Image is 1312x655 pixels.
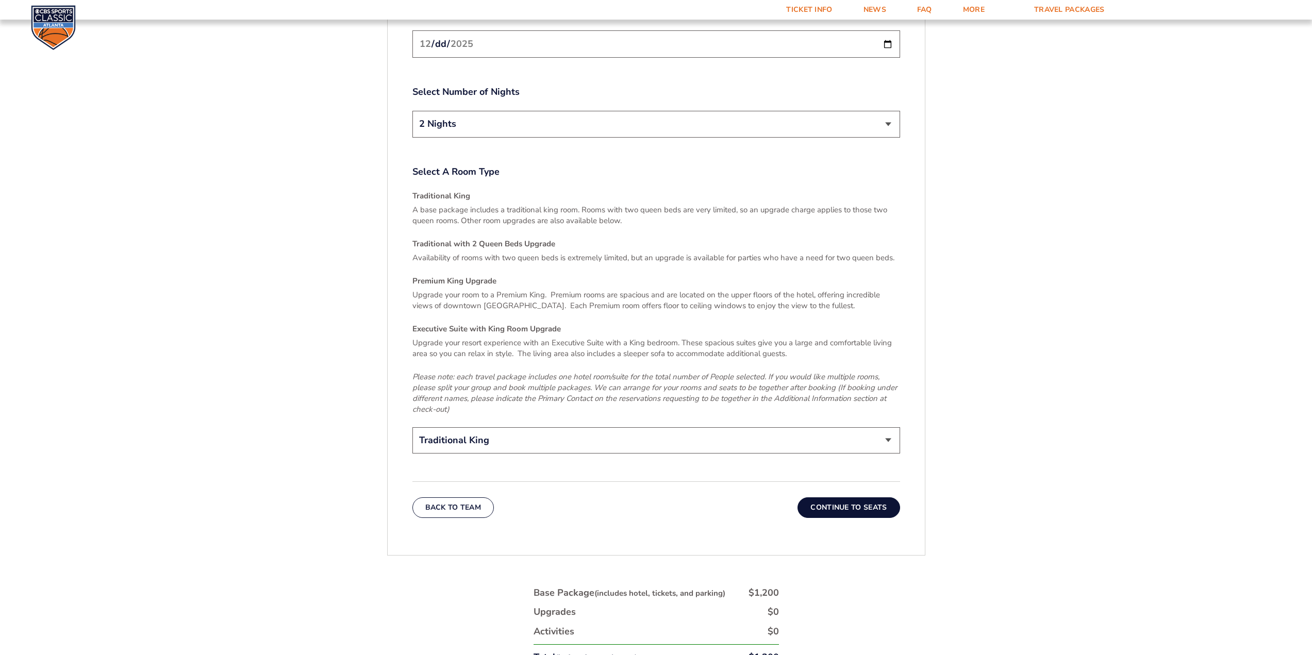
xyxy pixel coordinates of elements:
p: Upgrade your room to a Premium King. Premium rooms are spacious and are located on the upper floo... [412,290,900,311]
label: Select A Room Type [412,165,900,178]
div: Upgrades [534,606,576,618]
p: A base package includes a traditional king room. Rooms with two queen beds are very limited, so a... [412,205,900,226]
button: Continue To Seats [798,497,900,518]
div: $0 [768,606,779,618]
p: Availability of rooms with two queen beds is extremely limited, but an upgrade is available for p... [412,253,900,263]
div: $1,200 [749,586,779,599]
em: Please note: each travel package includes one hotel room/suite for the total number of People sel... [412,372,897,414]
p: Upgrade your resort experience with an Executive Suite with a King bedroom. These spacious suites... [412,338,900,359]
small: (includes hotel, tickets, and parking) [594,588,725,598]
h4: Premium King Upgrade [412,276,900,287]
button: Back To Team [412,497,494,518]
h4: Traditional with 2 Queen Beds Upgrade [412,239,900,249]
h4: Traditional King [412,191,900,201]
img: CBS Sports Classic [31,5,76,50]
label: Select Number of Nights [412,86,900,98]
div: Base Package [534,586,725,599]
div: Activities [534,625,574,638]
div: $0 [768,625,779,638]
h4: Executive Suite with King Room Upgrade [412,324,900,334]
